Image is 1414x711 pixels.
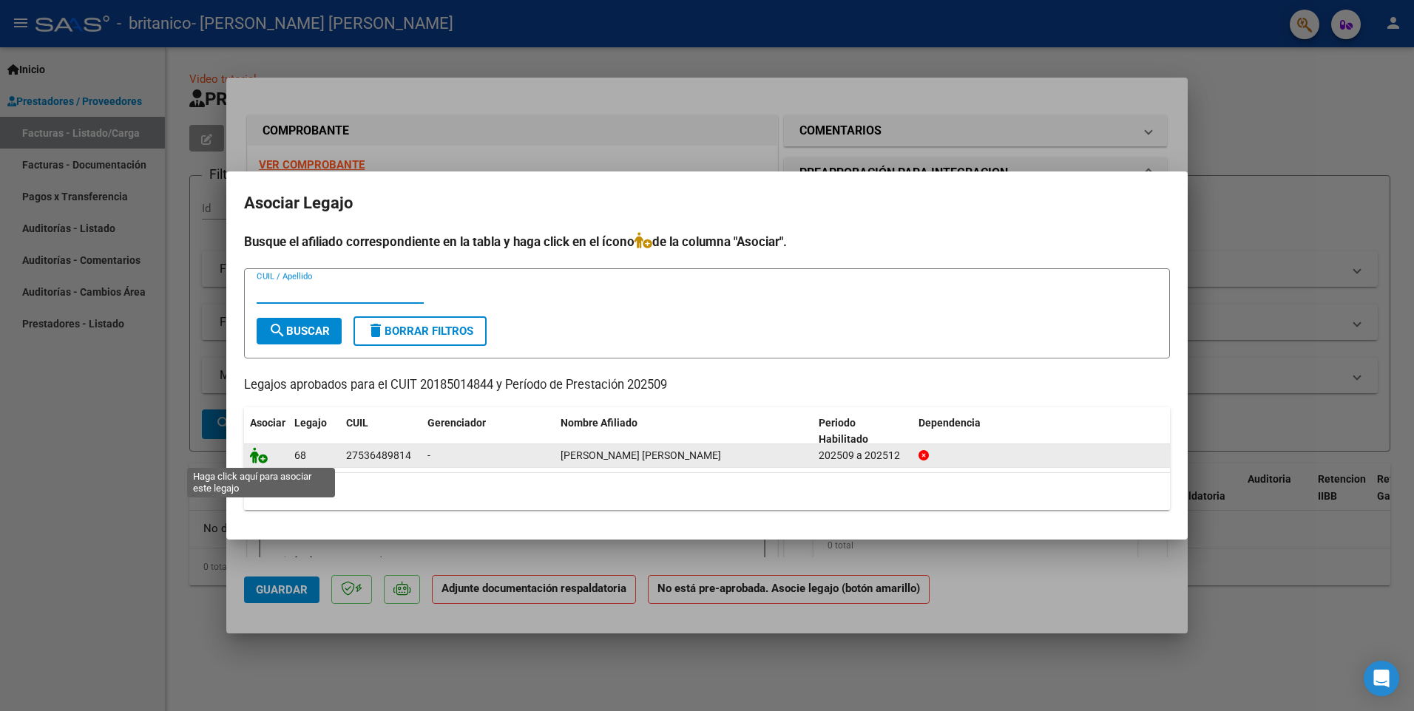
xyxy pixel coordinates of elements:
[288,407,340,456] datatable-header-cell: Legajo
[427,417,486,429] span: Gerenciador
[367,324,473,338] span: Borrar Filtros
[561,449,721,461] span: PARODI ZOE FRANCESCA
[340,407,422,456] datatable-header-cell: CUIL
[913,407,1171,456] datatable-header-cell: Dependencia
[268,322,286,339] mat-icon: search
[244,407,288,456] datatable-header-cell: Asociar
[819,447,907,464] div: 202509 a 202512
[422,407,555,456] datatable-header-cell: Gerenciador
[555,407,813,456] datatable-header-cell: Nombre Afiliado
[268,324,330,338] span: Buscar
[294,417,327,429] span: Legajo
[257,318,342,344] button: Buscar
[813,407,913,456] datatable-header-cell: Periodo Habilitado
[367,322,385,339] mat-icon: delete
[346,447,411,464] div: 27536489814
[244,376,1170,395] p: Legajos aprobados para el CUIT 20185014844 y Período de Prestación 202509
[561,417,637,429] span: Nombre Afiliado
[346,417,368,429] span: CUIL
[819,417,868,446] span: Periodo Habilitado
[244,473,1170,510] div: 1 registros
[919,417,981,429] span: Dependencia
[353,316,487,346] button: Borrar Filtros
[1364,661,1399,696] div: Open Intercom Messenger
[244,189,1170,217] h2: Asociar Legajo
[294,449,306,461] span: 68
[244,232,1170,251] h4: Busque el afiliado correspondiente en la tabla y haga click en el ícono de la columna "Asociar".
[250,417,285,429] span: Asociar
[427,449,430,461] span: -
